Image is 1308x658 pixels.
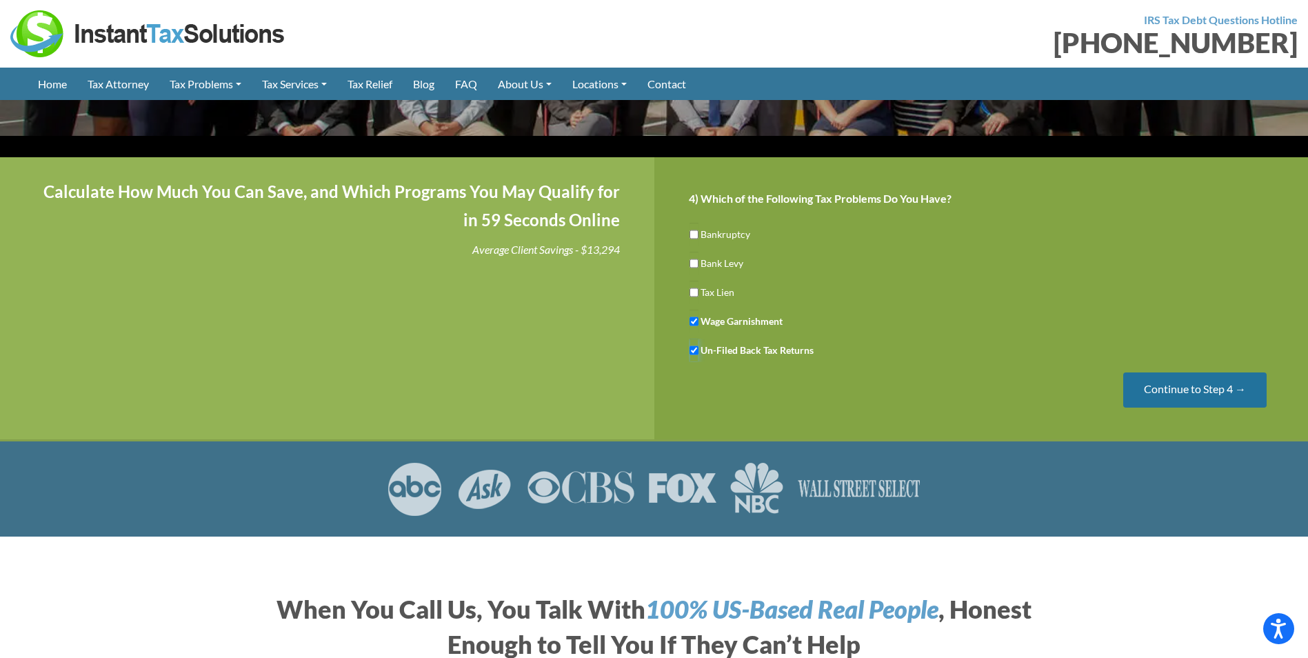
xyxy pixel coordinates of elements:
img: CBS [527,462,634,516]
i: 100% US-Based Real People [645,594,938,624]
i: Average Client Savings - $13,294 [472,243,620,256]
input: Continue to Step 4 → [1123,372,1267,408]
img: Wall Street Select [797,462,922,516]
a: Contact [637,68,696,100]
a: Tax Attorney [77,68,159,100]
img: Instant Tax Solutions Logo [10,10,286,57]
a: Tax Services [252,68,337,100]
a: About Us [487,68,562,100]
img: ASK [456,462,513,516]
a: Blog [403,68,445,100]
a: Tax Relief [337,68,403,100]
label: 4) Which of the Following Tax Problems Do You Have? [689,192,952,206]
label: Bankruptcy [701,227,750,241]
label: Un-Filed Back Tax Returns [701,343,814,357]
a: Home [28,68,77,100]
strong: IRS Tax Debt Questions Hotline [1144,13,1298,26]
a: Locations [562,68,637,100]
a: Tax Problems [159,68,252,100]
label: Tax Lien [701,285,734,299]
a: Instant Tax Solutions Logo [10,26,286,39]
img: FOX [648,462,716,516]
label: Bank Levy [701,256,743,270]
img: ABC [387,462,443,516]
h4: Calculate How Much You Can Save, and Which Programs You May Qualify for in 59 Seconds Online [34,178,620,235]
a: FAQ [445,68,487,100]
label: Wage Garnishment [701,314,783,328]
img: NBC [730,462,783,516]
div: [PHONE_NUMBER] [665,29,1298,57]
